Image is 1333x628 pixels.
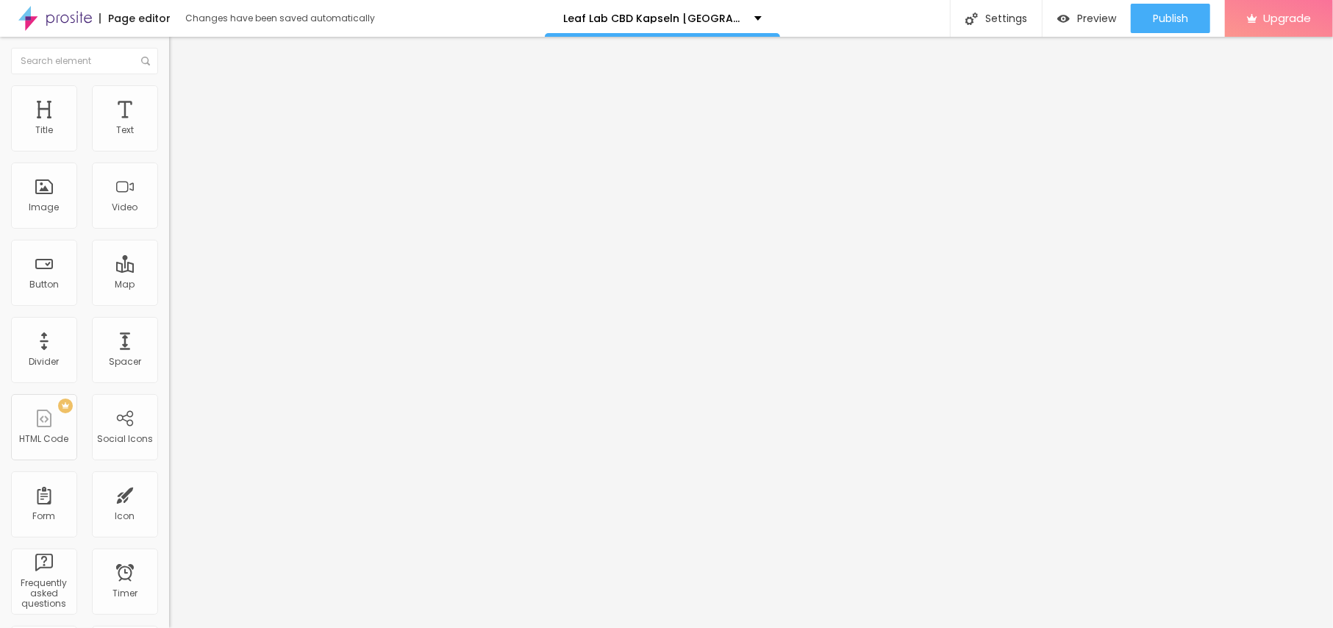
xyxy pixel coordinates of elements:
span: Upgrade [1263,12,1311,24]
div: HTML Code [20,434,69,444]
div: Changes have been saved automatically [185,14,375,23]
div: Timer [112,588,137,599]
input: Search element [11,48,158,74]
button: Publish [1131,4,1210,33]
div: Page editor [99,13,171,24]
iframe: Editor [169,37,1333,628]
div: Form [33,511,56,521]
div: Title [35,125,53,135]
div: Divider [29,357,60,367]
div: Map [115,279,135,290]
div: Icon [115,511,135,521]
div: Video [112,202,138,213]
div: Image [29,202,60,213]
span: Preview [1077,13,1116,24]
button: Preview [1043,4,1131,33]
p: Leaf Lab CBD Kapseln [GEOGRAPHIC_DATA] & [GEOGRAPHIC_DATA] [563,13,743,24]
div: Text [116,125,134,135]
img: view-1.svg [1057,13,1070,25]
div: Button [29,279,59,290]
div: Social Icons [97,434,153,444]
img: Icone [141,57,150,65]
div: Frequently asked questions [15,578,73,610]
span: Publish [1153,13,1188,24]
div: Spacer [109,357,141,367]
img: Icone [965,13,978,25]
